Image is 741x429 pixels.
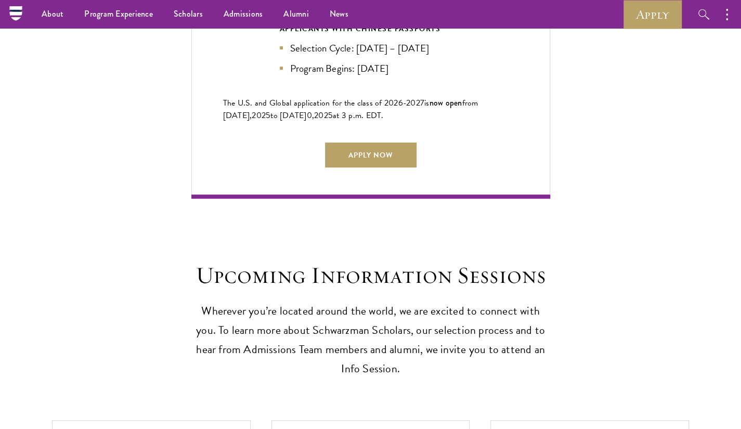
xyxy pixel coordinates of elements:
[398,97,403,109] span: 6
[223,97,478,122] span: from [DATE],
[307,109,312,122] span: 0
[280,22,462,35] div: APPLICANTS WITH CHINESE PASSPORTS
[314,109,328,122] span: 202
[191,302,550,379] p: Wherever you’re located around the world, we are excited to connect with you. To learn more about...
[252,109,266,122] span: 202
[430,97,462,109] span: now open
[223,97,398,109] span: The U.S. and Global application for the class of 202
[325,142,417,167] a: Apply Now
[191,261,550,290] h2: Upcoming Information Sessions
[424,97,430,109] span: is
[403,97,420,109] span: -202
[312,109,314,122] span: ,
[328,109,333,122] span: 5
[266,109,270,122] span: 5
[280,41,462,56] li: Selection Cycle: [DATE] – [DATE]
[333,109,384,122] span: at 3 p.m. EDT.
[270,109,306,122] span: to [DATE]
[280,61,462,76] li: Program Begins: [DATE]
[420,97,424,109] span: 7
